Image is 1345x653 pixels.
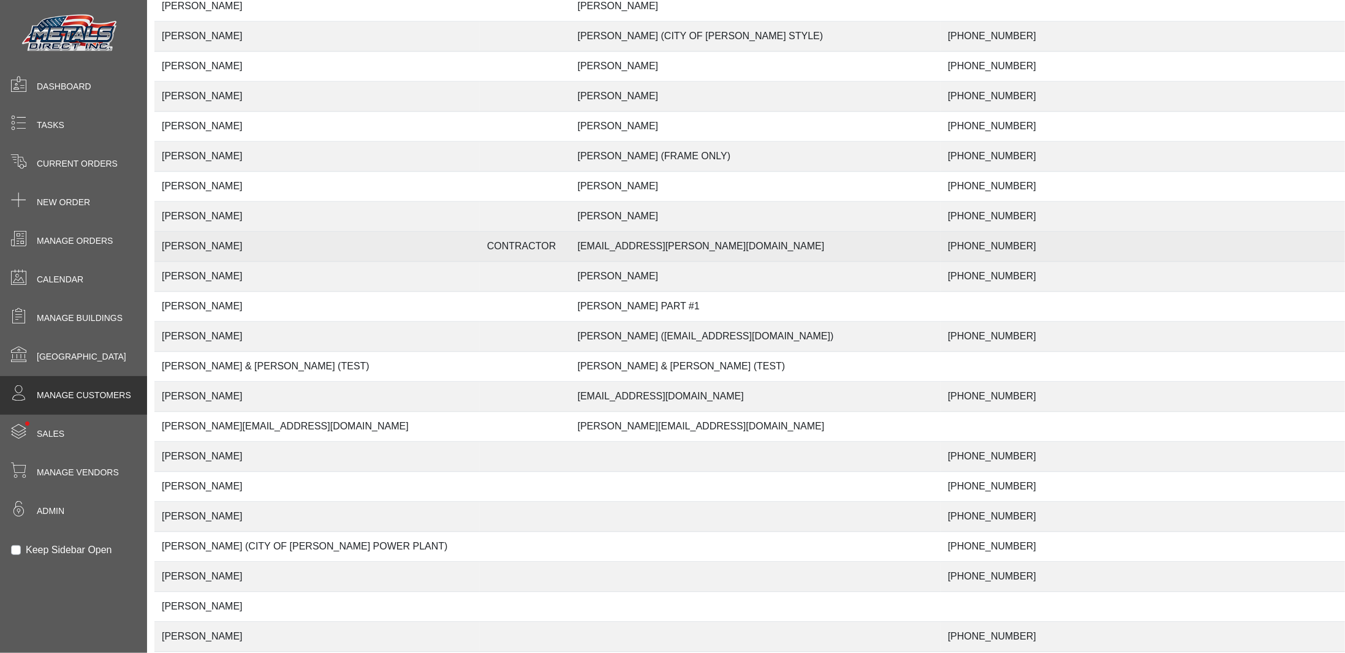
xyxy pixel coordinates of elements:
[941,562,1345,592] td: [PHONE_NUMBER]
[941,322,1345,352] td: [PHONE_NUMBER]
[941,172,1345,202] td: [PHONE_NUMBER]
[570,322,941,352] td: [PERSON_NAME] ([EMAIL_ADDRESS][DOMAIN_NAME])
[154,472,480,502] td: [PERSON_NAME]
[26,543,112,557] label: Keep Sidebar Open
[37,273,83,286] span: Calendar
[154,51,480,81] td: [PERSON_NAME]
[570,202,941,232] td: [PERSON_NAME]
[941,532,1345,562] td: [PHONE_NUMBER]
[37,235,113,247] span: Manage Orders
[37,466,119,479] span: Manage Vendors
[570,412,941,442] td: [PERSON_NAME][EMAIL_ADDRESS][DOMAIN_NAME]
[570,292,941,322] td: [PERSON_NAME] PART #1
[570,232,941,262] td: [EMAIL_ADDRESS][PERSON_NAME][DOMAIN_NAME]
[154,172,480,202] td: [PERSON_NAME]
[154,202,480,232] td: [PERSON_NAME]
[154,412,480,442] td: [PERSON_NAME][EMAIL_ADDRESS][DOMAIN_NAME]
[154,262,480,292] td: [PERSON_NAME]
[570,111,941,142] td: [PERSON_NAME]
[37,157,118,170] span: Current Orders
[154,382,480,412] td: [PERSON_NAME]
[154,622,480,652] td: [PERSON_NAME]
[37,119,64,132] span: Tasks
[154,442,480,472] td: [PERSON_NAME]
[12,404,43,444] span: •
[570,81,941,111] td: [PERSON_NAME]
[570,142,941,172] td: [PERSON_NAME] (FRAME ONLY)
[37,505,64,518] span: Admin
[37,80,91,93] span: Dashboard
[941,51,1345,81] td: [PHONE_NUMBER]
[37,312,123,325] span: Manage Buildings
[941,202,1345,232] td: [PHONE_NUMBER]
[154,592,480,622] td: [PERSON_NAME]
[941,111,1345,142] td: [PHONE_NUMBER]
[154,81,480,111] td: [PERSON_NAME]
[570,382,941,412] td: [EMAIL_ADDRESS][DOMAIN_NAME]
[941,622,1345,652] td: [PHONE_NUMBER]
[37,389,131,402] span: Manage Customers
[941,442,1345,472] td: [PHONE_NUMBER]
[154,322,480,352] td: [PERSON_NAME]
[570,172,941,202] td: [PERSON_NAME]
[941,382,1345,412] td: [PHONE_NUMBER]
[37,428,64,440] span: Sales
[37,350,126,363] span: [GEOGRAPHIC_DATA]
[154,532,480,562] td: [PERSON_NAME] (CITY OF [PERSON_NAME] POWER PLANT)
[154,352,480,382] td: [PERSON_NAME] & [PERSON_NAME] (TEST)
[480,232,570,262] td: CONTRACTOR
[941,232,1345,262] td: [PHONE_NUMBER]
[154,292,480,322] td: [PERSON_NAME]
[18,11,123,56] img: Metals Direct Inc Logo
[941,142,1345,172] td: [PHONE_NUMBER]
[941,502,1345,532] td: [PHONE_NUMBER]
[154,111,480,142] td: [PERSON_NAME]
[154,232,480,262] td: [PERSON_NAME]
[941,21,1345,51] td: [PHONE_NUMBER]
[941,81,1345,111] td: [PHONE_NUMBER]
[570,21,941,51] td: [PERSON_NAME] (CITY OF [PERSON_NAME] STYLE)
[154,21,480,51] td: [PERSON_NAME]
[941,262,1345,292] td: [PHONE_NUMBER]
[570,352,941,382] td: [PERSON_NAME] & [PERSON_NAME] (TEST)
[154,502,480,532] td: [PERSON_NAME]
[154,562,480,592] td: [PERSON_NAME]
[154,142,480,172] td: [PERSON_NAME]
[570,51,941,81] td: [PERSON_NAME]
[570,262,941,292] td: [PERSON_NAME]
[941,472,1345,502] td: [PHONE_NUMBER]
[37,196,90,209] span: New Order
